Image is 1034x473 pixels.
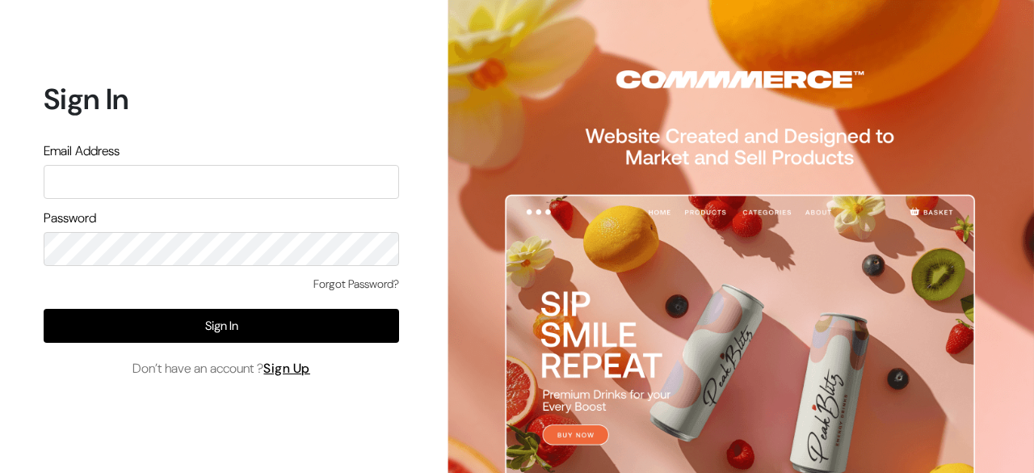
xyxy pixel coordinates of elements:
h1: Sign In [44,82,399,116]
a: Forgot Password? [313,276,399,293]
button: Sign In [44,309,399,343]
a: Sign Up [263,360,310,377]
label: Password [44,209,96,228]
span: Don’t have an account ? [132,359,310,378]
label: Email Address [44,141,120,161]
